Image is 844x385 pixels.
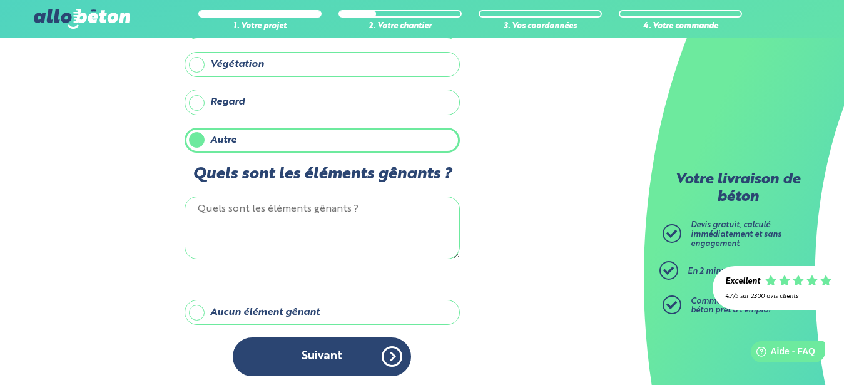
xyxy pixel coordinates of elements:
[185,128,460,153] label: Autre
[185,165,460,183] label: Quels sont les éléments gênants ?
[725,277,760,287] div: Excellent
[619,22,742,31] div: 4. Votre commande
[198,22,322,31] div: 1. Votre projet
[688,267,781,275] span: En 2 minutes top chrono
[185,300,460,325] label: Aucun élément gênant
[725,293,831,300] div: 4.7/5 sur 2300 avis clients
[338,22,462,31] div: 2. Votre chantier
[185,90,460,115] label: Regard
[479,22,602,31] div: 3. Vos coordonnées
[185,52,460,77] label: Végétation
[233,337,411,376] button: Suivant
[691,297,791,315] span: Commandez ensuite votre béton prêt à l'emploi
[34,9,130,29] img: allobéton
[666,172,810,206] p: Votre livraison de béton
[733,336,830,371] iframe: Help widget launcher
[691,221,781,247] span: Devis gratuit, calculé immédiatement et sans engagement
